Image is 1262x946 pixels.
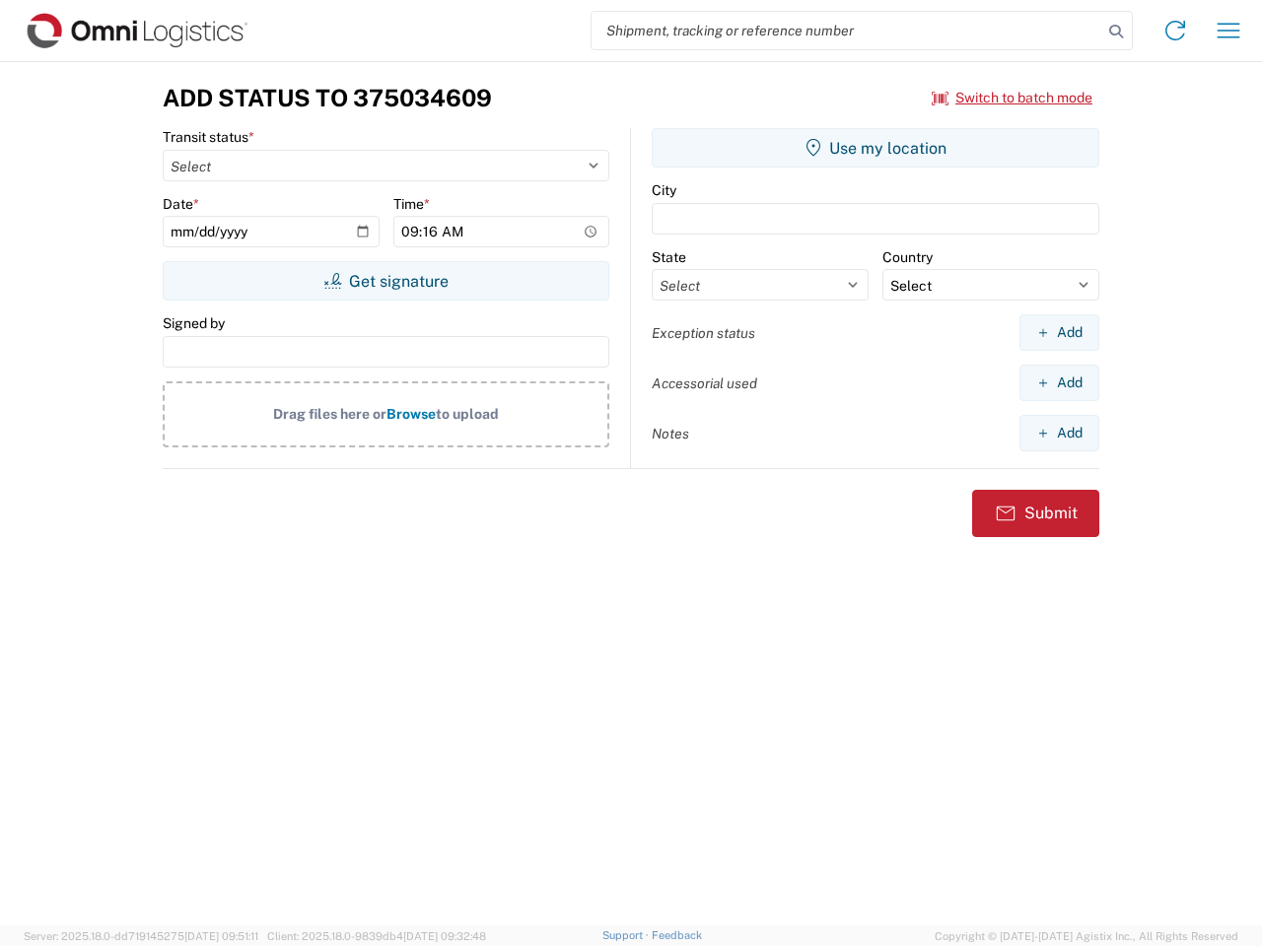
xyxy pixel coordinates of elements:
span: to upload [436,406,499,422]
span: [DATE] 09:51:11 [184,930,258,942]
input: Shipment, tracking or reference number [592,12,1102,49]
h3: Add Status to 375034609 [163,84,492,112]
label: Date [163,195,199,213]
label: Signed by [163,314,225,332]
button: Get signature [163,261,609,301]
button: Add [1019,415,1099,451]
span: Server: 2025.18.0-dd719145275 [24,930,258,942]
span: Drag files here or [273,406,386,422]
label: Exception status [652,324,755,342]
label: Country [882,248,933,266]
button: Add [1019,365,1099,401]
label: Transit status [163,128,254,146]
button: Add [1019,314,1099,351]
button: Switch to batch mode [932,82,1092,114]
button: Use my location [652,128,1099,168]
button: Submit [972,490,1099,537]
a: Support [602,929,652,941]
span: Client: 2025.18.0-9839db4 [267,930,486,942]
label: Accessorial used [652,374,757,392]
span: Copyright © [DATE]-[DATE] Agistix Inc., All Rights Reserved [935,927,1238,945]
a: Feedback [652,929,702,941]
label: Notes [652,425,689,442]
span: Browse [386,406,436,422]
label: Time [393,195,430,213]
label: State [652,248,686,266]
label: City [652,181,676,199]
span: [DATE] 09:32:48 [403,930,486,942]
